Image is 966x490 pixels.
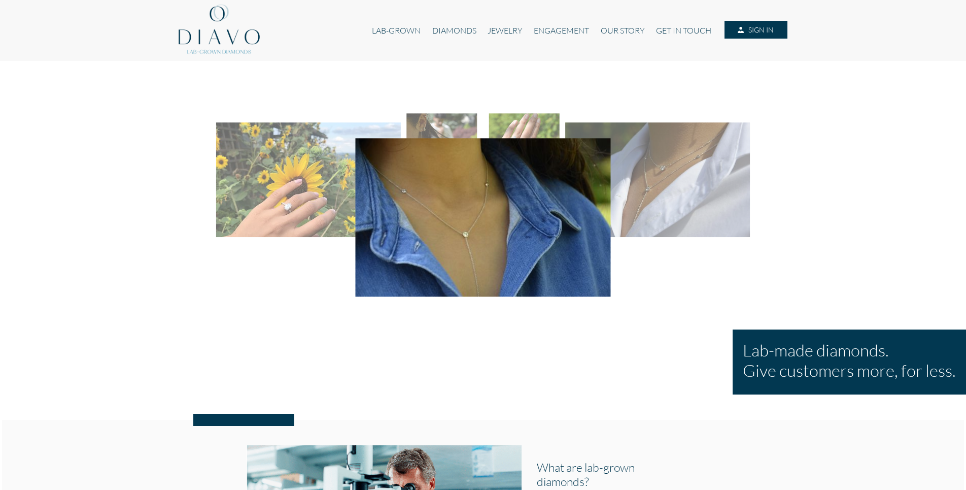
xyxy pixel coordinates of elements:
a: GET IN TOUCH [650,21,717,40]
a: LAB-GROWN [366,21,426,40]
img: Diavo Lab-grown diamond necklace [356,138,611,297]
img: Diavo Lab-grown diamond ring [216,122,401,237]
a: JEWELRY [482,21,528,40]
h2: What are lab-grown diamonds? [537,460,645,488]
h1: Lab-made diamonds. Give customers more, for less. [743,340,956,380]
a: SIGN IN [724,21,787,39]
a: DIAMONDS [427,21,482,40]
img: Diavo Lab-grown diamond earrings [406,113,477,157]
a: OUR STORY [595,21,650,40]
img: Diavo Lab-grown diamond necklace [565,122,750,237]
a: ENGAGEMENT [528,21,595,40]
img: Diavo Lab-grown diamond Ring [489,113,560,157]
